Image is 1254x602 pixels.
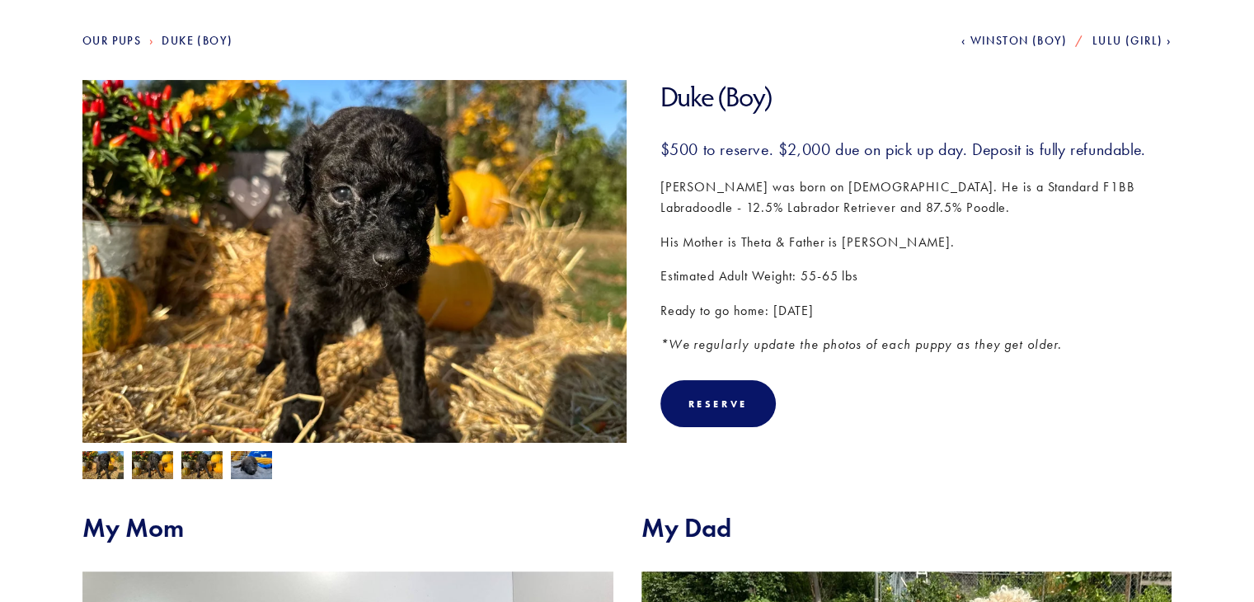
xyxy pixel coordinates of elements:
[660,380,776,427] div: Reserve
[82,34,141,48] a: Our Pups
[82,80,627,488] img: Duke 3.jpg
[660,336,1062,352] em: *We regularly update the photos of each puppy as they get older.
[660,300,1172,322] p: Ready to go home: [DATE]
[961,34,1068,48] a: Winston (Boy)
[82,512,613,543] h2: My Mom
[162,34,232,48] a: Duke (Boy)
[641,512,1172,543] h2: My Dad
[82,451,124,482] img: Duke 3.jpg
[1092,34,1172,48] a: Lulu (Girl)
[132,451,173,482] img: Duke 2.jpg
[660,232,1172,253] p: His Mother is Theta & Father is [PERSON_NAME].
[1092,34,1162,48] span: Lulu (Girl)
[970,34,1067,48] span: Winston (Boy)
[660,139,1172,160] h3: $500 to reserve. $2,000 due on pick up day. Deposit is fully refundable.
[660,266,1172,287] p: Estimated Adult Weight: 55-65 lbs
[660,80,1172,114] h1: Duke (Boy)
[660,176,1172,219] p: [PERSON_NAME] was born on [DEMOGRAPHIC_DATA]. He is a Standard F1BB Labradoodle - 12.5% Labrador ...
[231,449,272,481] img: Duke 1.jpg
[181,451,223,482] img: Duke 4.jpg
[688,397,748,410] div: Reserve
